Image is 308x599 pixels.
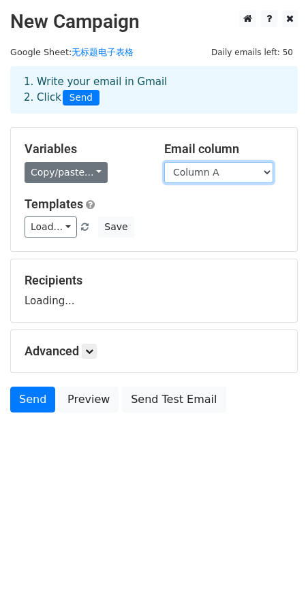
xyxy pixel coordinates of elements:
span: Send [63,90,99,106]
a: Send [10,387,55,412]
h2: New Campaign [10,10,298,33]
h5: Advanced [25,344,283,359]
small: Google Sheet: [10,47,134,57]
span: Daily emails left: 50 [206,45,298,60]
iframe: Chat Widget [240,534,308,599]
a: 无标题电子表格 [72,47,134,57]
button: Save [98,216,134,238]
div: 聊天小组件 [240,534,308,599]
h5: Variables [25,142,144,157]
a: Daily emails left: 50 [206,47,298,57]
a: Templates [25,197,83,211]
a: Preview [59,387,119,412]
div: 1. Write your email in Gmail 2. Click [14,74,294,106]
a: Copy/paste... [25,162,108,183]
a: Load... [25,216,77,238]
a: Send Test Email [122,387,226,412]
h5: Recipients [25,273,283,288]
h5: Email column [164,142,283,157]
div: Loading... [25,273,283,308]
